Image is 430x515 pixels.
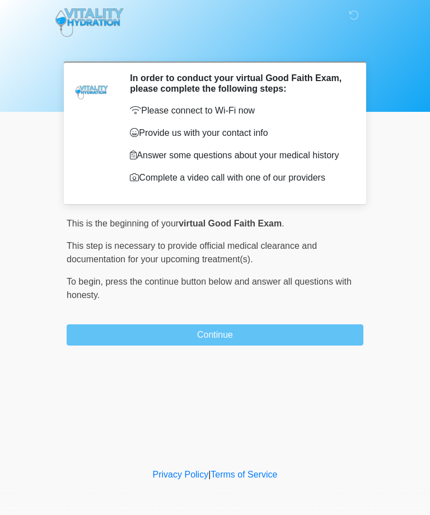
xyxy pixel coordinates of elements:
img: Agent Avatar [75,73,109,106]
h1: ‎ ‎ ‎ ‎ [58,40,372,59]
span: press the continue button below and answer all questions with honesty. [67,277,352,300]
a: Terms of Service [211,470,277,479]
span: This is the beginning of your [67,219,179,228]
p: Complete a video call with one of our providers [130,171,347,185]
span: . [282,219,284,228]
img: Vitality Hydration Logo [55,8,124,37]
span: To begin, [67,277,105,286]
p: Answer some questions about your medical history [130,149,347,162]
button: Continue [67,324,363,346]
a: Privacy Policy [153,470,209,479]
p: Provide us with your contact info [130,126,347,140]
p: Please connect to Wi-Fi now [130,104,347,117]
h2: In order to conduct your virtual Good Faith Exam, please complete the following steps: [130,73,347,94]
span: This step is necessary to provide official medical clearance and documentation for your upcoming ... [67,241,317,264]
strong: virtual Good Faith Exam [179,219,282,228]
a: | [208,470,211,479]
